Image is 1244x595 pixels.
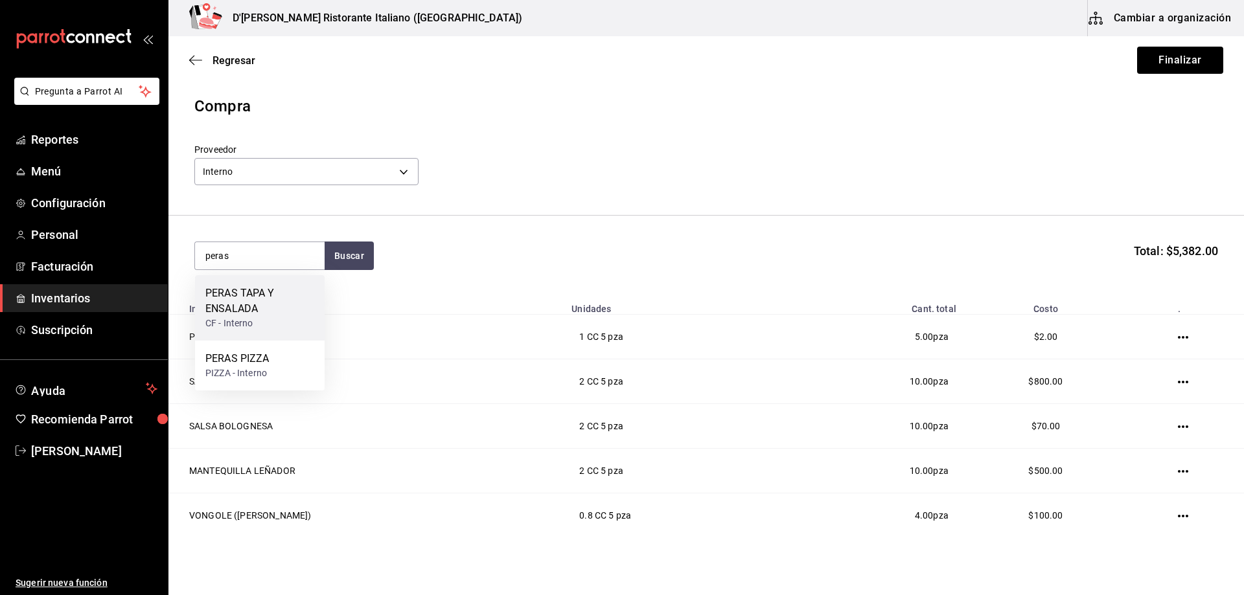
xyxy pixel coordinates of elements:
[1127,296,1244,315] th: .
[213,54,255,67] span: Regresar
[205,286,314,317] div: PERAS TAPA Y ENSALADA
[1137,47,1223,74] button: Finalizar
[1028,510,1063,521] span: $100.00
[168,404,564,449] td: SALSA BOLOGNESA
[774,359,963,404] td: pza
[910,421,934,431] span: 10.00
[1028,376,1063,387] span: $800.00
[31,194,157,212] span: Configuración
[195,242,325,269] input: Buscar insumo
[915,331,934,342] span: 5.00
[31,258,157,275] span: Facturación
[774,404,963,449] td: pza
[205,351,269,366] div: PERAS PIZZA
[31,226,157,243] span: Personal
[194,158,419,185] div: Interno
[31,131,157,148] span: Reportes
[16,576,157,590] span: Sugerir nueva función
[205,366,269,380] div: PIZZA - Interno
[222,10,522,26] h3: D'[PERSON_NAME] Ristorante Italiano ([GEOGRAPHIC_DATA])
[143,34,153,44] button: open_drawer_menu
[564,449,774,493] td: 2 CC 5 pza
[31,410,157,428] span: Recomienda Parrot
[14,78,159,105] button: Pregunta a Parrot AI
[31,163,157,180] span: Menú
[915,510,934,521] span: 4.00
[564,359,774,404] td: 2 CC 5 pza
[189,54,255,67] button: Regresar
[1031,421,1061,431] span: $70.00
[1034,331,1058,342] span: $2.00
[1028,466,1063,476] span: $500.00
[168,493,564,538] td: VONGOLE ([PERSON_NAME])
[910,466,934,476] span: 10.00
[564,493,774,538] td: 0.8 CC 5 pza
[9,94,159,107] a: Pregunta a Parrot AI
[35,85,139,98] span: Pregunta a Parrot AI
[774,493,963,538] td: pza
[194,95,1218,118] div: Compra
[194,145,419,154] label: Proveedor
[205,317,314,330] div: CF - Interno
[168,449,564,493] td: MANTEQUILLA LEÑADOR
[325,241,374,270] button: Buscar
[564,296,774,315] th: Unidades
[31,289,157,307] span: Inventarios
[31,381,141,396] span: Ayuda
[774,449,963,493] td: pza
[564,404,774,449] td: 2 CC 5 pza
[1134,242,1218,260] span: Total: $5,382.00
[774,296,963,315] th: Cant. total
[168,315,564,359] td: PIÑON PESTO CC
[964,296,1127,315] th: Costo
[774,315,963,359] td: pza
[910,376,934,387] span: 10.00
[31,321,157,339] span: Suscripción
[31,442,157,460] span: [PERSON_NAME]
[168,359,564,404] td: SALSA FRUTI PASTA
[564,315,774,359] td: 1 CC 5 pza
[168,296,564,315] th: Insumo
